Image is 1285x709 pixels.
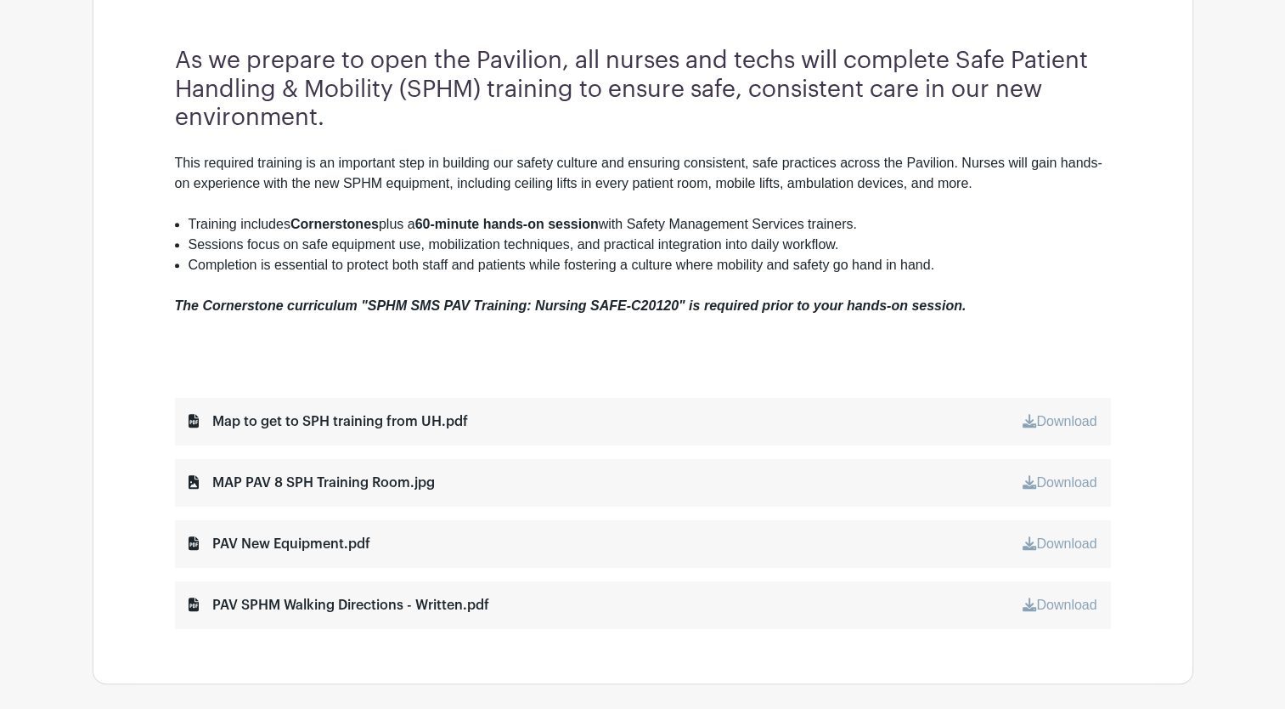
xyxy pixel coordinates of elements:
[1023,598,1096,612] a: Download
[189,473,435,493] div: MAP PAV 8 SPH Training Room.jpg
[175,298,967,313] em: The Cornerstone curriculum "SPHM SMS PAV Training: Nursing SAFE-C20120" is required prior to your...
[189,534,370,554] div: PAV New Equipment.pdf
[175,153,1111,214] div: This required training is an important step in building our safety culture and ensuring consisten...
[189,411,468,432] div: Map to get to SPH training from UH.pdf
[1023,414,1096,428] a: Download
[189,235,1111,255] li: Sessions focus on safe equipment use, mobilization techniques, and practical integration into dai...
[290,217,379,231] strong: Cornerstones
[189,214,1111,235] li: Training includes plus a with Safety Management Services trainers.
[415,217,599,231] strong: 60-minute hands-on session
[1023,475,1096,490] a: Download
[189,255,1111,275] li: Completion is essential to protect both staff and patients while fostering a culture where mobili...
[189,595,489,615] div: PAV SPHM Walking Directions - Written.pdf
[175,47,1111,133] h3: As we prepare to open the Pavilion, all nurses and techs will complete Safe Patient Handling & Mo...
[1023,536,1096,551] a: Download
